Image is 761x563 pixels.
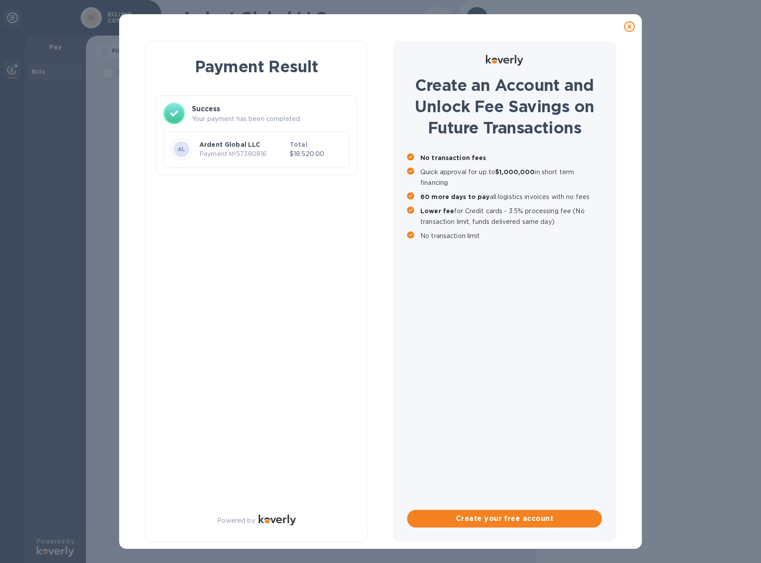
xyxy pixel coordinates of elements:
button: Create your free account [407,510,602,528]
b: Total [290,141,307,148]
h1: Create an Account and Unlock Fee Savings on Future Transactions [407,74,602,138]
p: for Credit cards - 3.5% processing fee (No transaction limit, funds delivered same day) [420,206,602,227]
p: Payment № 57380816 [199,149,286,159]
p: No transaction limit [420,231,602,241]
b: 60 more days to pay [420,193,490,200]
img: Logo [259,515,296,525]
h1: Payment Result [159,55,353,78]
p: Your payment has been completed. [192,114,349,124]
b: $1,000,000 [495,168,535,176]
b: Lower fee [420,207,454,215]
p: Quick approval for up to in short term financing [420,167,602,188]
h3: Success [192,104,349,114]
p: Ardent Global LLC [199,140,286,149]
b: No transaction fees [420,154,486,161]
span: Create your free account [414,513,595,524]
p: all logistics invoices with no fees [420,192,602,202]
p: $18,520.00 [290,149,342,159]
p: Powered by [217,516,255,525]
b: AL [178,146,186,152]
img: Logo [486,55,523,66]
